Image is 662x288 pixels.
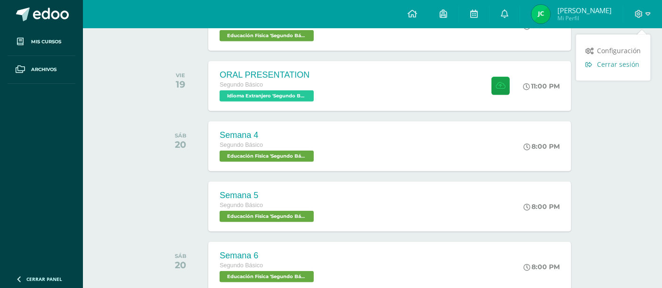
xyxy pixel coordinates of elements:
[8,28,75,56] a: Mis cursos
[220,30,314,41] span: Educación Física 'Segundo Básico B'
[220,81,263,88] span: Segundo Básico
[531,5,550,24] img: ea1128815ae1cf43e590f85f5e8a7301.png
[576,58,651,72] a: Cerrar sesión
[220,90,314,102] span: Idioma Extranjero 'Segundo Básico B'
[597,47,641,56] span: Configuración
[557,14,612,22] span: Mi Perfil
[175,259,187,271] div: 20
[523,263,560,271] div: 8:00 PM
[220,211,314,222] span: Educación Física 'Segundo Básico B'
[523,142,560,151] div: 8:00 PM
[523,202,560,211] div: 8:00 PM
[175,139,187,150] div: 20
[175,253,187,259] div: SÁB
[220,70,316,80] div: ORAL PRESENTATION
[220,262,263,269] span: Segundo Básico
[220,151,314,162] span: Educación Física 'Segundo Básico B'
[220,271,314,282] span: Educación Física 'Segundo Básico B'
[8,56,75,84] a: Archivos
[220,142,263,148] span: Segundo Básico
[176,79,185,90] div: 19
[31,66,57,73] span: Archivos
[220,191,316,200] div: Semana 5
[523,82,560,90] div: 11:00 PM
[176,72,185,79] div: VIE
[26,276,62,282] span: Cerrar panel
[220,130,316,140] div: Semana 4
[220,251,316,261] div: Semana 6
[175,132,187,139] div: SÁB
[557,6,612,15] span: [PERSON_NAME]
[597,60,640,69] span: Cerrar sesión
[220,202,263,208] span: Segundo Básico
[576,44,651,58] a: Configuración
[31,38,61,46] span: Mis cursos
